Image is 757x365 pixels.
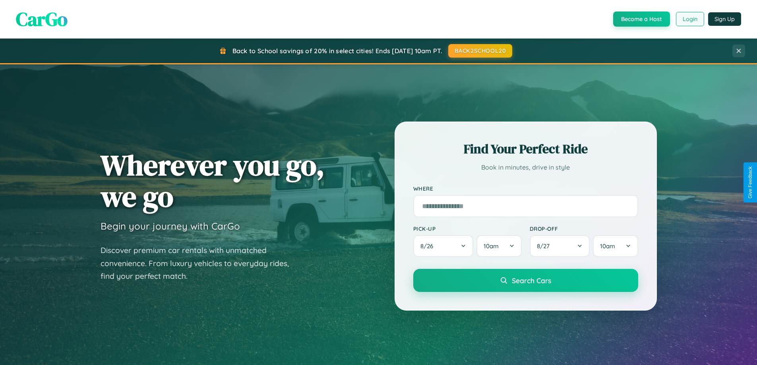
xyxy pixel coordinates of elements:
span: 8 / 27 [537,242,554,250]
h3: Begin your journey with CarGo [101,220,240,232]
span: 8 / 26 [420,242,437,250]
button: 8/26 [413,235,474,257]
div: Give Feedback [747,166,753,199]
label: Where [413,185,638,192]
span: 10am [600,242,615,250]
label: Pick-up [413,225,522,232]
button: Sign Up [708,12,741,26]
h2: Find Your Perfect Ride [413,140,638,158]
button: Become a Host [613,12,670,27]
p: Discover premium car rentals with unmatched convenience. From luxury vehicles to everyday rides, ... [101,244,299,283]
button: Search Cars [413,269,638,292]
label: Drop-off [530,225,638,232]
button: 10am [476,235,521,257]
span: CarGo [16,6,68,32]
button: 8/27 [530,235,590,257]
button: BACK2SCHOOL20 [448,44,512,58]
button: 10am [593,235,638,257]
span: Back to School savings of 20% in select cities! Ends [DATE] 10am PT. [232,47,442,55]
p: Book in minutes, drive in style [413,162,638,173]
h1: Wherever you go, we go [101,149,325,212]
button: Login [676,12,704,26]
span: Search Cars [512,276,551,285]
span: 10am [484,242,499,250]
